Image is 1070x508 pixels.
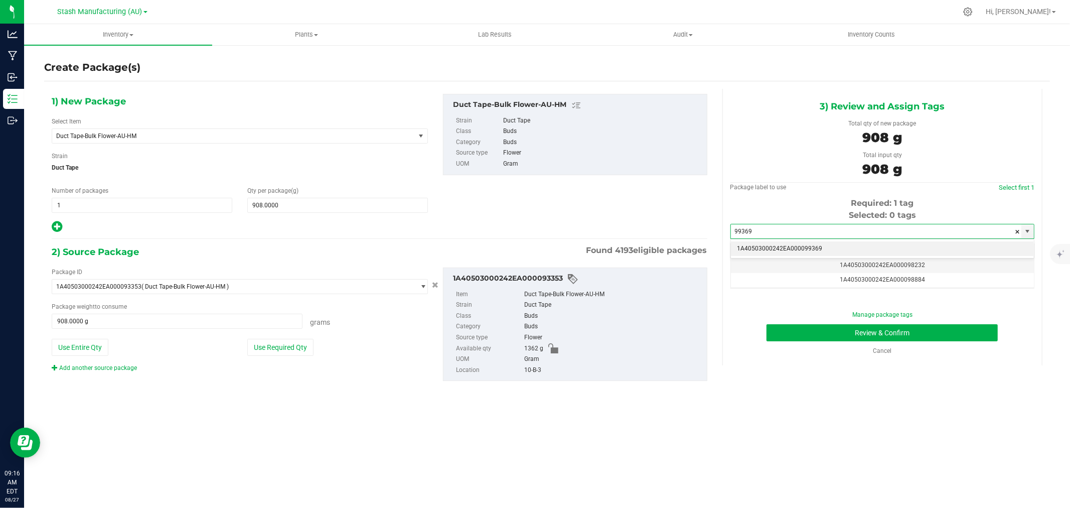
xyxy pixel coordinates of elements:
[852,311,912,318] a: Manage package tags
[429,278,441,293] button: Cancel button
[524,354,702,365] div: Gram
[456,159,501,170] label: UOM
[24,24,212,45] a: Inventory
[524,289,702,300] div: Duct Tape-Bulk Flower-AU-HM
[524,332,702,343] div: Flower
[616,245,634,255] span: 4193
[56,133,396,140] span: Duct Tape-Bulk Flower-AU-HM
[401,24,589,45] a: Lab Results
[52,160,428,175] span: Duct Tape
[8,115,18,125] inline-svg: Outbound
[456,332,522,343] label: Source type
[58,8,142,16] span: Stash Manufacturing (AU)
[862,161,902,177] span: 908 g
[503,137,702,148] div: Buds
[453,273,702,285] div: 1A40503000242EA000093353
[415,280,427,294] span: select
[247,187,298,194] span: Qty per package
[5,496,20,503] p: 08/27
[731,224,1021,238] input: Starting tag number
[524,321,702,332] div: Buds
[52,187,108,194] span: Number of packages
[44,60,140,75] h4: Create Package(s)
[962,7,974,17] div: Manage settings
[586,244,707,257] span: Found eligible packages
[767,324,998,341] button: Review & Confirm
[503,115,702,126] div: Duct Tape
[456,343,522,354] label: Available qty
[141,283,229,290] span: ( Duct Tape-Bulk Flower-AU-HM )
[52,303,127,310] span: Package to consume
[453,99,702,111] div: Duct Tape-Bulk Flower-AU-HM
[503,159,702,170] div: Gram
[52,198,232,212] input: 1
[848,120,916,127] span: Total qty of new package
[456,365,522,376] label: Location
[456,137,501,148] label: Category
[248,198,427,212] input: 908.0000
[77,303,95,310] span: weight
[291,187,298,194] span: (g)
[8,29,18,39] inline-svg: Analytics
[986,8,1051,16] span: Hi, [PERSON_NAME]!
[52,269,82,276] span: Package ID
[5,469,20,496] p: 09:16 AM EDT
[503,148,702,159] div: Flower
[52,152,68,161] label: Strain
[52,314,302,328] input: 908.0000 g
[1021,224,1034,238] span: select
[589,24,777,45] a: Audit
[834,30,908,39] span: Inventory Counts
[56,283,141,290] span: 1A40503000242EA000093353
[524,311,702,322] div: Buds
[840,276,925,283] span: 1A40503000242EA000098884
[465,30,525,39] span: Lab Results
[777,24,965,45] a: Inventory Counts
[731,241,1034,257] li: 1A40503000242EA000099369
[851,198,913,208] span: Required: 1 tag
[503,126,702,137] div: Buds
[310,318,330,326] span: Grams
[456,311,522,322] label: Class
[8,94,18,104] inline-svg: Inventory
[52,244,139,260] span: 2) Source Package
[456,289,522,300] label: Item
[820,99,945,114] span: 3) Review and Assign Tags
[247,339,314,356] button: Use Required Qty
[52,94,126,109] span: 1) New Package
[213,30,400,39] span: Plants
[524,343,543,354] span: 1362 g
[415,129,427,143] span: select
[52,364,137,371] a: Add another source package
[52,225,62,232] span: Add new output
[8,51,18,61] inline-svg: Manufacturing
[524,300,702,311] div: Duct Tape
[849,210,916,220] span: Selected: 0 tags
[589,30,777,39] span: Audit
[999,184,1034,191] a: Select first 1
[840,262,925,269] span: 1A40503000242EA000098232
[212,24,400,45] a: Plants
[456,115,501,126] label: Strain
[456,148,501,159] label: Source type
[24,30,212,39] span: Inventory
[456,354,522,365] label: UOM
[52,117,81,126] label: Select Item
[730,184,787,191] span: Package label to use
[863,152,902,159] span: Total input qty
[8,72,18,82] inline-svg: Inbound
[456,300,522,311] label: Strain
[1015,224,1021,239] span: clear
[862,130,902,146] span: 908 g
[52,339,108,356] button: Use Entire Qty
[873,347,891,354] a: Cancel
[10,428,40,458] iframe: Resource center
[456,126,501,137] label: Class
[456,321,522,332] label: Category
[524,365,702,376] div: 10-B-3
